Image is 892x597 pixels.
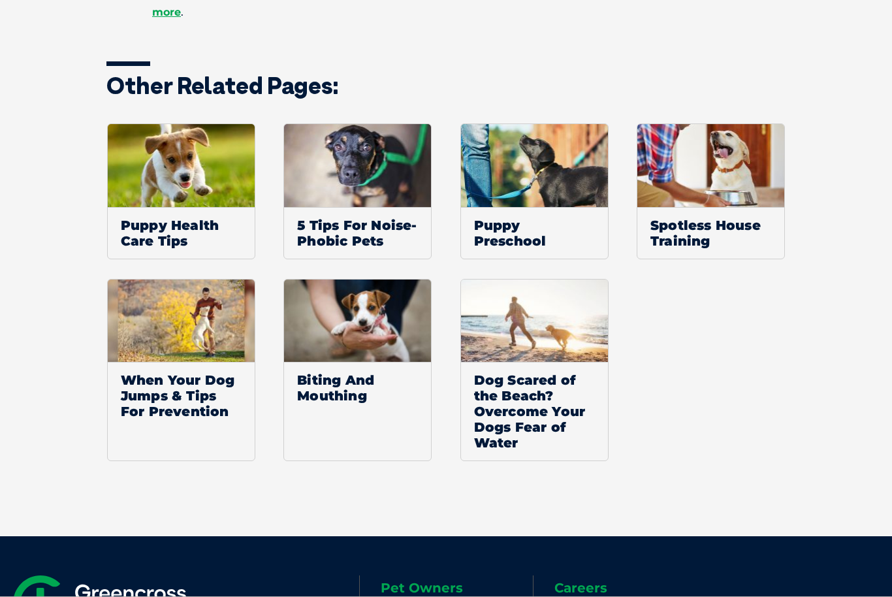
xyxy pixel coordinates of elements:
h6: Careers [554,581,706,594]
h3: Other related pages: [106,74,786,97]
a: Spotless House Training [637,123,785,259]
span: Puppy Health Care Tips [108,207,255,259]
a: Puppy Health Care Tips [107,123,255,259]
span: Spotless House Training [637,207,784,259]
a: Puppy Preschool [460,123,609,259]
h6: Pet Owners [381,581,532,594]
span: When Your Dog Jumps & Tips For Prevention [108,362,255,429]
span: Puppy Preschool [461,207,608,259]
span: Dog Scared of the Beach? Overcome Your Dogs Fear of Water [461,362,608,460]
a: Dog Scared of the Beach? Overcome Your Dogs Fear of Water [460,279,609,462]
a: Biting And Mouthing [283,279,432,462]
a: 5 Tips For Noise-Phobic Pets [283,123,432,259]
a: When Your Dog Jumps & Tips For Prevention [107,279,255,462]
img: Enrol in Puppy Preschool [461,124,608,207]
span: Biting And Mouthing [284,362,431,413]
span: 5 Tips For Noise-Phobic Pets [284,207,431,259]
